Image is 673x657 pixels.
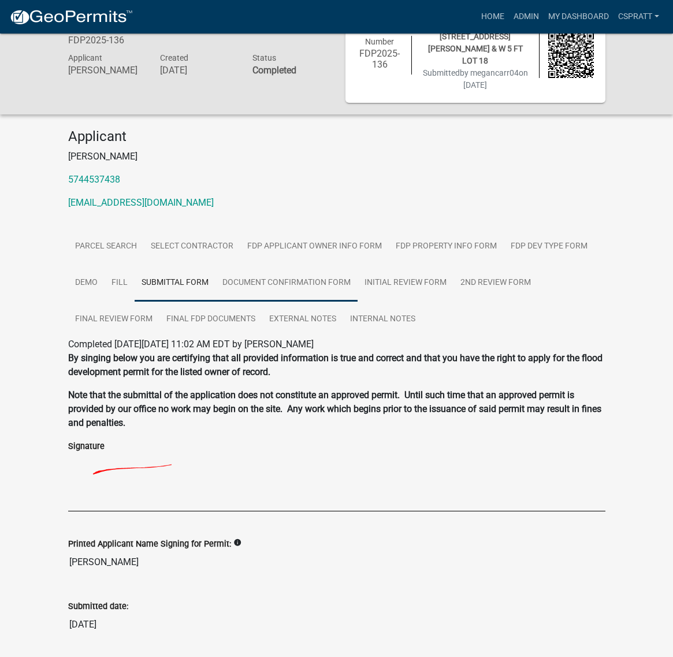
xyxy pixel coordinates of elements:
[252,53,276,62] span: Status
[160,53,188,62] span: Created
[68,453,315,511] img: MGKY8AAQIECBAgILCZAQIECBAgQIBAcwGBrXmDlEeAAAECBAgQENjMAAECBAgQIECguYDA1rxByiNAgAABAgQICGxmgAABAgQ...
[262,301,343,338] a: External Notes
[477,6,509,28] a: Home
[135,265,215,302] a: Submittal Form
[68,603,128,611] label: Submitted date:
[68,128,605,145] h4: Applicant
[68,301,159,338] a: Final Review Form
[144,228,240,265] a: Select contractor
[160,65,235,76] h6: [DATE]
[68,352,603,377] strong: By singing below you are certifying that all provided information is true and correct and that yo...
[68,53,102,62] span: Applicant
[423,68,528,90] span: Submitted on [DATE]
[343,301,422,338] a: Internal Notes
[215,265,358,302] a: Document Confirmation Form
[68,174,120,185] a: 5744537438
[389,228,504,265] a: FDP Property Info Form
[68,540,231,548] label: Printed Applicant Name Signing for Permit:
[504,228,594,265] a: FDP Dev Type Form
[68,150,605,164] p: [PERSON_NAME]
[509,6,544,28] a: Admin
[68,389,601,428] strong: Note that the submittal of the application does not constitute an approved permit. Until such tim...
[68,35,143,46] h6: FDP2025-136
[252,65,296,76] strong: Completed
[68,443,105,451] label: Signature
[68,339,314,350] span: Completed [DATE][DATE] 11:02 AM EDT by [PERSON_NAME]
[233,539,241,547] i: info
[68,228,144,265] a: Parcel search
[358,265,453,302] a: Initial Review Form
[68,197,214,208] a: [EMAIL_ADDRESS][DOMAIN_NAME]
[240,228,389,265] a: FDP Applicant Owner Info Form
[68,265,105,302] a: Demo
[365,37,394,46] span: Number
[159,301,262,338] a: Final FDP Documents
[544,6,613,28] a: My Dashboard
[68,65,143,76] h6: [PERSON_NAME]
[460,68,519,77] span: by megancarr04
[453,265,538,302] a: 2nd Review Form
[548,32,594,78] img: QR code
[357,48,403,70] h6: FDP2025-136
[105,265,135,302] a: Fill
[613,6,664,28] a: cspratt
